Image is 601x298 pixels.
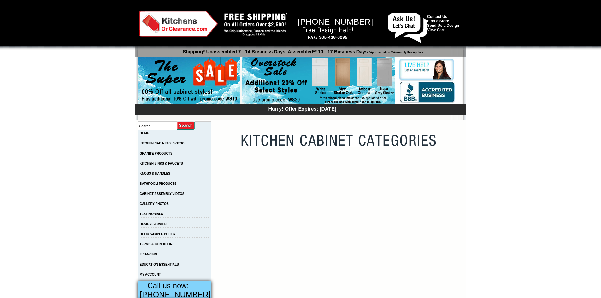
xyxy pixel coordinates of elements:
a: MY ACCOUNT [140,273,161,276]
a: View Cart [427,28,444,32]
a: Send Us a Design [427,23,459,28]
a: DOOR SAMPLE POLICY [140,232,176,236]
a: FINANCING [140,253,157,256]
a: TERMS & CONDITIONS [140,242,175,246]
div: Hurry! Offer Expires: [DATE] [138,105,466,112]
a: KITCHEN CABINETS IN-STOCK [140,142,187,145]
a: Contact Us [427,15,447,19]
a: DESIGN SERVICES [140,222,169,226]
img: Kitchens on Clearance Logo [139,11,218,37]
span: *Approximation **Assembly Fee Applies [368,49,423,54]
a: HOME [140,131,149,135]
input: Submit [177,121,195,130]
a: EDUCATION ESSENTIALS [140,263,179,266]
a: KITCHEN SINKS & FAUCETS [140,162,183,165]
a: BATHROOM PRODUCTS [140,182,177,185]
p: Shipping* Unassembled 7 - 14 Business Days, Assembled** 10 - 17 Business Days [138,46,466,54]
a: GRANITE PRODUCTS [140,152,173,155]
a: CABINET ASSEMBLY VIDEOS [140,192,185,196]
span: [PHONE_NUMBER] [298,17,373,26]
a: KNOBS & HANDLES [140,172,170,175]
a: Find a Store [427,19,449,23]
span: Call us now: [148,281,189,290]
a: GALLERY PHOTOS [140,202,169,206]
a: TESTIMONIALS [140,212,163,216]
